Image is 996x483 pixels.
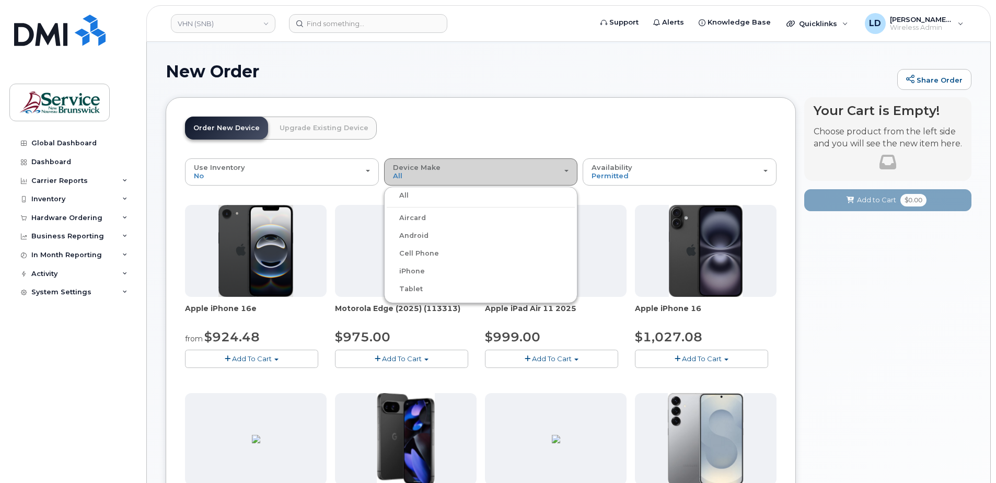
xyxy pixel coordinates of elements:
span: $975.00 [335,329,390,344]
label: iPhone [387,265,425,278]
span: Support [609,17,639,28]
button: Add to Cart $0.00 [804,189,971,211]
img: iphone16e.png [218,205,294,297]
label: Cell Phone [387,247,439,260]
div: Apple iPhone 16e [185,303,327,324]
img: 110CE2EE-BED8-457C-97B0-44C820BA34CE.png [552,435,560,443]
span: No [194,171,204,180]
h4: Your Cart is Empty! [814,103,962,118]
label: Tablet [387,283,423,295]
span: LD [869,17,881,30]
a: VHN (SNB) [171,14,275,33]
span: $999.00 [485,329,540,344]
span: Add To Cart [382,354,422,363]
a: Knowledge Base [691,12,778,33]
button: Add To Cart [185,350,318,368]
span: Permitted [592,171,629,180]
span: $924.48 [204,329,260,344]
span: Wireless Admin [890,24,953,32]
span: All [393,171,402,180]
img: iphone_16_plus.png [669,205,743,297]
a: Alerts [646,12,691,33]
label: Android [387,229,428,242]
p: Choose product from the left side and you will see the new item here. [814,126,962,150]
button: Add To Cart [485,350,618,368]
div: Apple iPad Air 11 2025 [485,303,627,324]
button: Add To Cart [335,350,468,368]
a: Support [593,12,646,33]
span: Quicklinks [799,19,837,28]
input: Find something... [289,14,447,33]
span: Add To Cart [532,354,572,363]
span: Alerts [662,17,684,28]
span: Availability [592,163,632,171]
button: Use Inventory No [185,158,379,186]
span: $1,027.08 [635,329,702,344]
label: All [387,189,409,202]
a: Order New Device [185,117,268,140]
a: Share Order [897,69,971,90]
span: Add To Cart [682,354,722,363]
span: [PERSON_NAME] (SNB) [890,15,953,24]
img: 5064C4E8-FB8A-45B3-ADD3-50D80ADAD265.png [252,435,260,443]
div: Motorola Edge (2025) (113313) [335,303,477,324]
span: Add to Cart [857,195,896,205]
span: Knowledge Base [708,17,771,28]
small: from [185,334,203,343]
div: Quicklinks [779,13,855,34]
a: Upgrade Existing Device [271,117,377,140]
span: $0.00 [900,194,926,206]
span: Device Make [393,163,441,171]
button: Device Make All [384,158,578,186]
button: Add To Cart [635,350,768,368]
div: Apple iPhone 16 [635,303,777,324]
label: Aircard [387,212,426,224]
h1: New Order [166,62,892,80]
button: Availability Permitted [583,158,777,186]
span: Use Inventory [194,163,245,171]
div: Levesque, Daniel (SNB) [858,13,971,34]
span: Add To Cart [232,354,272,363]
